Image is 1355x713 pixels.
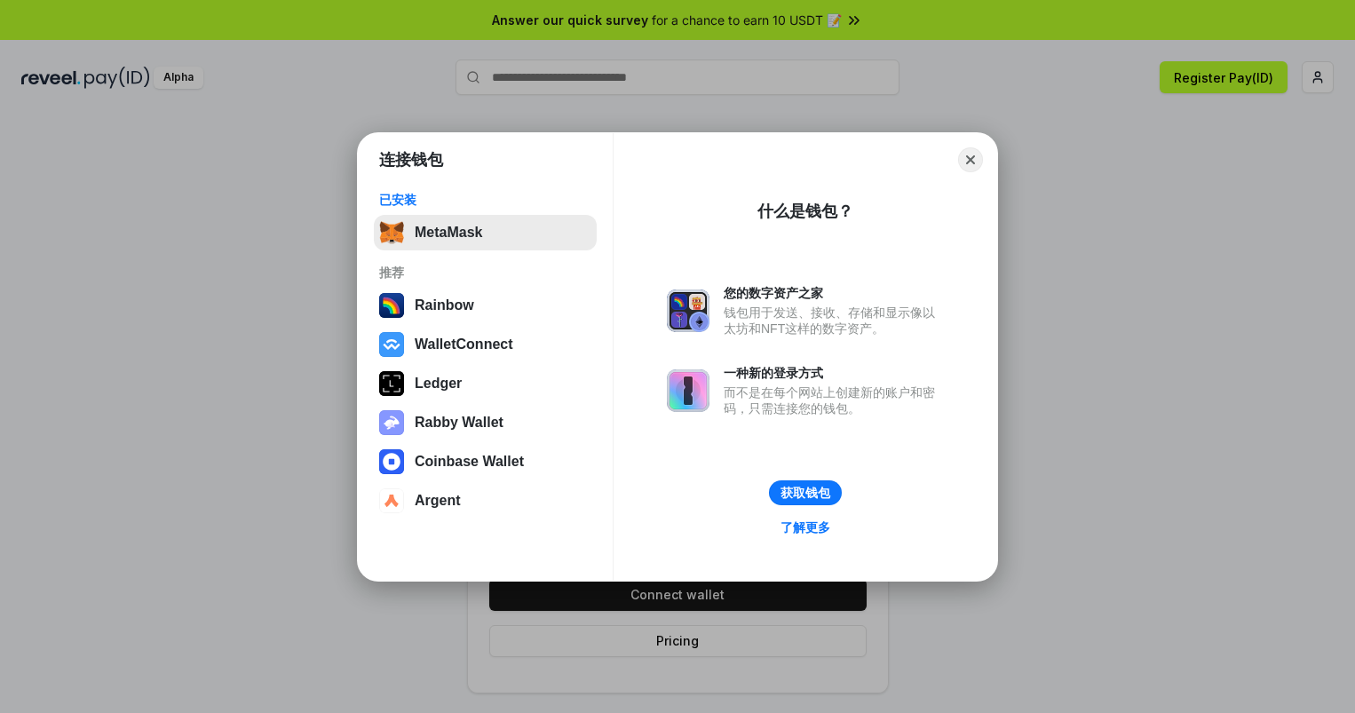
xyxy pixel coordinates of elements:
div: 什么是钱包？ [757,201,853,222]
div: 获取钱包 [781,485,830,501]
button: MetaMask [374,215,597,250]
img: svg+xml,%3Csvg%20width%3D%2228%22%20height%3D%2228%22%20viewBox%3D%220%200%2028%2028%22%20fill%3D... [379,488,404,513]
img: svg+xml,%3Csvg%20width%3D%22120%22%20height%3D%22120%22%20viewBox%3D%220%200%20120%20120%22%20fil... [379,293,404,318]
img: svg+xml,%3Csvg%20xmlns%3D%22http%3A%2F%2Fwww.w3.org%2F2000%2Fsvg%22%20fill%3D%22none%22%20viewBox... [667,369,709,412]
div: Rainbow [415,297,474,313]
img: svg+xml,%3Csvg%20xmlns%3D%22http%3A%2F%2Fwww.w3.org%2F2000%2Fsvg%22%20width%3D%2228%22%20height%3... [379,371,404,396]
img: svg+xml,%3Csvg%20xmlns%3D%22http%3A%2F%2Fwww.w3.org%2F2000%2Fsvg%22%20fill%3D%22none%22%20viewBox... [667,289,709,332]
button: Argent [374,483,597,519]
img: svg+xml,%3Csvg%20xmlns%3D%22http%3A%2F%2Fwww.w3.org%2F2000%2Fsvg%22%20fill%3D%22none%22%20viewBox... [379,410,404,435]
div: 已安装 [379,192,591,208]
div: 钱包用于发送、接收、存储和显示像以太坊和NFT这样的数字资产。 [724,305,944,337]
button: Close [958,147,983,172]
div: Rabby Wallet [415,415,503,431]
div: 一种新的登录方式 [724,365,944,381]
button: Ledger [374,366,597,401]
button: Rabby Wallet [374,405,597,440]
div: 推荐 [379,265,591,281]
img: svg+xml,%3Csvg%20width%3D%2228%22%20height%3D%2228%22%20viewBox%3D%220%200%2028%2028%22%20fill%3D... [379,449,404,474]
button: 获取钱包 [769,480,842,505]
div: 而不是在每个网站上创建新的账户和密码，只需连接您的钱包。 [724,384,944,416]
div: WalletConnect [415,337,513,353]
h1: 连接钱包 [379,149,443,170]
a: 了解更多 [770,516,841,539]
div: 您的数字资产之家 [724,285,944,301]
button: WalletConnect [374,327,597,362]
button: Coinbase Wallet [374,444,597,479]
div: 了解更多 [781,519,830,535]
div: MetaMask [415,225,482,241]
div: Coinbase Wallet [415,454,524,470]
div: Argent [415,493,461,509]
img: svg+xml,%3Csvg%20fill%3D%22none%22%20height%3D%2233%22%20viewBox%3D%220%200%2035%2033%22%20width%... [379,220,404,245]
button: Rainbow [374,288,597,323]
div: Ledger [415,376,462,392]
img: svg+xml,%3Csvg%20width%3D%2228%22%20height%3D%2228%22%20viewBox%3D%220%200%2028%2028%22%20fill%3D... [379,332,404,357]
